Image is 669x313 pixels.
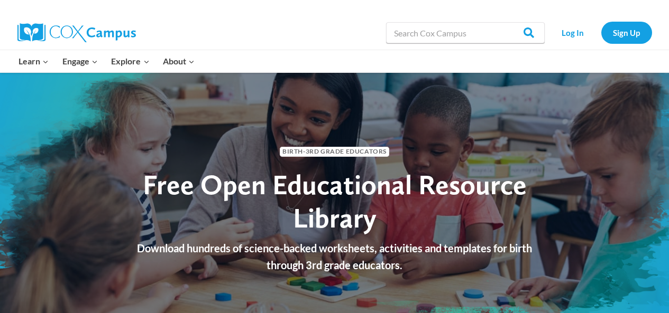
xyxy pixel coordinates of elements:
[550,22,596,43] a: Log In
[550,22,652,43] nav: Secondary Navigation
[280,147,389,157] span: Birth-3rd Grade Educators
[17,23,136,42] img: Cox Campus
[386,22,545,43] input: Search Cox Campus
[143,168,527,234] span: Free Open Educational Resource Library
[163,54,195,68] span: About
[111,54,149,68] span: Explore
[62,54,98,68] span: Engage
[19,54,49,68] span: Learn
[601,22,652,43] a: Sign Up
[121,240,549,273] p: Download hundreds of science-backed worksheets, activities and templates for birth through 3rd gr...
[12,50,201,72] nav: Primary Navigation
